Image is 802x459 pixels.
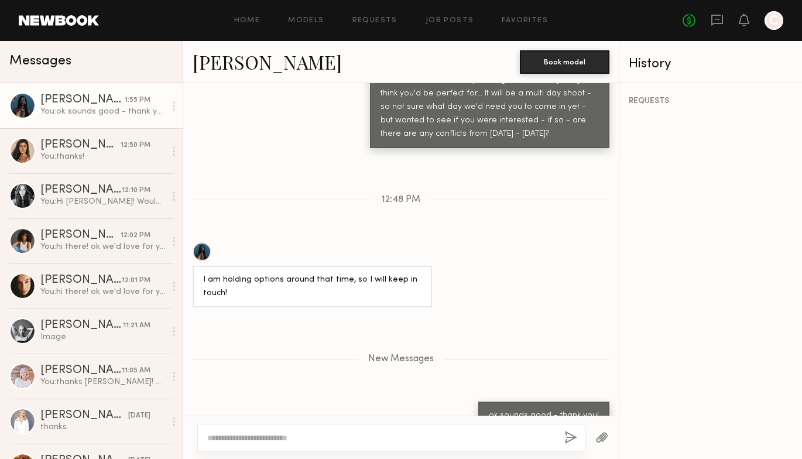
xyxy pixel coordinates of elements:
[121,230,150,241] div: 12:02 PM
[520,56,609,66] a: Book model
[203,273,421,300] div: I am holding options around that time, so I will keep in touch!
[122,275,150,286] div: 12:01 PM
[40,365,122,376] div: [PERSON_NAME]
[125,95,150,106] div: 1:55 PM
[128,410,150,422] div: [DATE]
[40,94,125,106] div: [PERSON_NAME]
[40,139,121,151] div: [PERSON_NAME]
[40,422,165,433] div: thanks.
[193,49,342,74] a: [PERSON_NAME]
[352,17,397,25] a: Requests
[381,60,599,141] div: Hi [PERSON_NAME]! [PERSON_NAME] here from Kitsch - We have a shoot we're planning the week of [DA...
[629,97,793,105] div: REQUESTS
[40,241,165,252] div: You: hi there! ok we'd love for you to hold [DATE] and [DATE] - still working on which day we'll ...
[288,17,324,25] a: Models
[40,320,123,331] div: [PERSON_NAME]
[382,195,420,205] span: 12:48 PM
[426,17,474,25] a: Job Posts
[40,410,128,422] div: [PERSON_NAME]
[489,409,599,423] div: ok sounds good - thank you!
[40,229,121,241] div: [PERSON_NAME]
[629,57,793,71] div: History
[502,17,548,25] a: Favorites
[40,286,165,297] div: You: hi there! ok we'd love for you to hold [DATE] and [DATE] - still working on which day we'll ...
[9,54,71,68] span: Messages
[121,140,150,151] div: 12:50 PM
[40,376,165,388] div: You: thanks [PERSON_NAME]! We'll get back to you shortly!
[40,275,122,286] div: [PERSON_NAME]
[122,365,150,376] div: 11:05 AM
[40,106,165,117] div: You: ok sounds good - thank you!
[122,185,150,196] div: 12:10 PM
[40,331,165,342] div: Image
[368,354,434,364] span: New Messages
[123,320,150,331] div: 11:21 AM
[520,50,609,74] button: Book model
[40,151,165,162] div: You: thanks!
[40,184,122,196] div: [PERSON_NAME]
[40,196,165,207] div: You: Hi [PERSON_NAME]! Would love to have you on a hold for [DATE]! Let me know if that still wor...
[765,11,783,30] a: C
[234,17,261,25] a: Home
